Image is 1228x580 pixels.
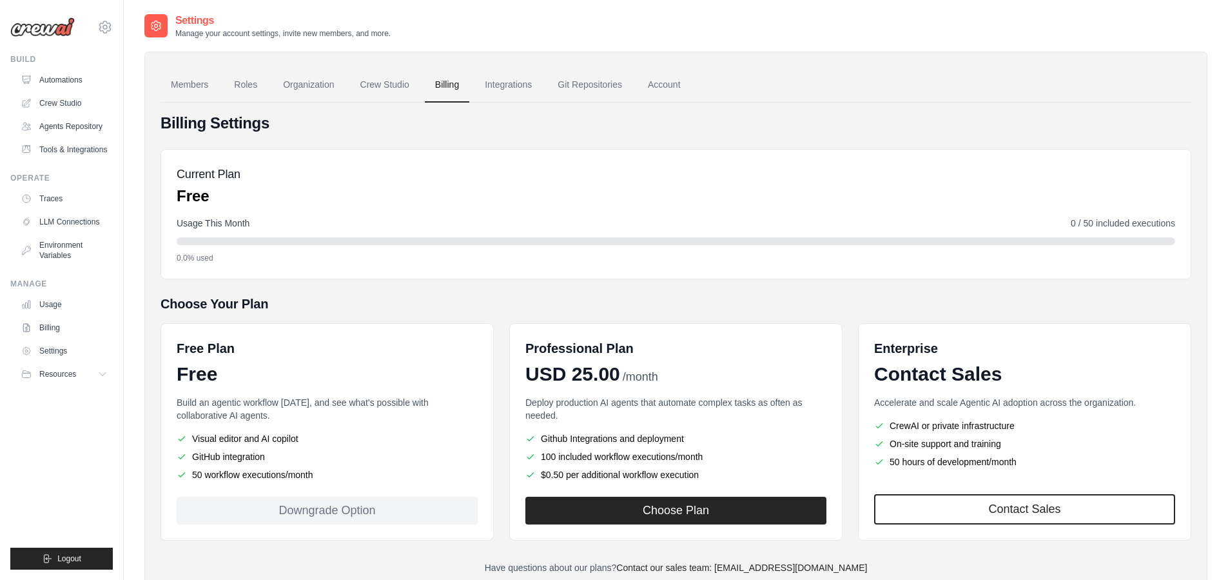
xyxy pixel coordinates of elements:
[525,450,826,463] li: 100 included workflow executions/month
[350,68,420,103] a: Crew Studio
[177,253,213,263] span: 0.0% used
[874,396,1175,409] p: Accelerate and scale Agentic AI adoption across the organization.
[874,494,1175,525] a: Contact Sales
[161,68,219,103] a: Members
[161,113,1191,134] h4: Billing Settings
[15,364,113,385] button: Resources
[15,341,113,361] a: Settings
[177,186,240,206] p: Free
[616,563,867,573] a: Contact our sales team: [EMAIL_ADDRESS][DOMAIN_NAME]
[474,68,542,103] a: Integrations
[525,432,826,445] li: Github Integrations and deployment
[525,339,634,357] h6: Professional Plan
[874,363,1175,386] div: Contact Sales
[874,339,1175,357] h6: Enterprise
[224,68,268,103] a: Roles
[10,548,113,570] button: Logout
[425,68,469,103] a: Billing
[57,554,81,564] span: Logout
[177,468,478,481] li: 50 workflow executions/month
[177,450,478,463] li: GitHub integration
[15,188,113,209] a: Traces
[177,165,240,183] h5: Current Plan
[177,363,478,386] div: Free
[15,139,113,160] a: Tools & Integrations
[177,217,249,230] span: Usage This Month
[39,369,76,379] span: Resources
[547,68,632,103] a: Git Repositories
[874,455,1175,468] li: 50 hours of development/month
[525,396,826,422] p: Deploy production AI agents that automate complex tasks as often as needed.
[525,497,826,525] button: Choose Plan
[161,295,1191,313] h5: Choose Your Plan
[15,317,113,338] a: Billing
[177,497,478,525] div: Downgrade Option
[15,93,113,114] a: Crew Studio
[15,235,113,266] a: Environment Variables
[10,17,75,37] img: Logo
[175,13,391,28] h2: Settings
[175,28,391,39] p: Manage your account settings, invite new members, and more.
[638,68,691,103] a: Account
[177,432,478,445] li: Visual editor and AI copilot
[874,437,1175,450] li: On-site support and training
[15,294,113,315] a: Usage
[15,212,113,232] a: LLM Connections
[15,70,113,90] a: Automations
[623,368,658,386] span: /month
[273,68,344,103] a: Organization
[10,54,113,65] div: Build
[10,279,113,289] div: Manage
[525,468,826,481] li: $0.50 per additional workflow execution
[15,116,113,137] a: Agents Repository
[874,419,1175,432] li: CrewAI or private infrastructure
[177,339,235,357] h6: Free Plan
[161,561,1191,574] p: Have questions about our plans?
[525,363,620,386] span: USD 25.00
[1071,217,1175,230] span: 0 / 50 included executions
[10,173,113,183] div: Operate
[177,396,478,422] p: Build an agentic workflow [DATE], and see what's possible with collaborative AI agents.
